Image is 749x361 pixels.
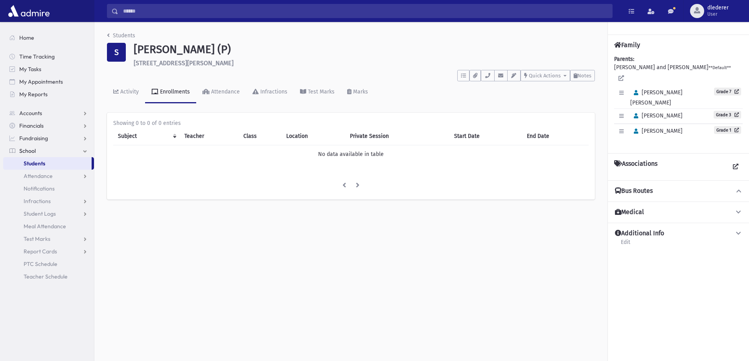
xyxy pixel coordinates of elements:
button: Notes [570,70,595,81]
a: Activity [107,81,145,103]
a: Attendance [196,81,246,103]
a: Report Cards [3,245,94,258]
button: Additional Info [614,229,743,238]
div: S [107,43,126,62]
span: User [707,11,729,17]
div: Infractions [259,88,287,95]
span: Infractions [24,198,51,205]
a: Grade 3 [714,111,741,119]
h4: Associations [614,160,657,174]
div: Marks [351,88,368,95]
span: Financials [19,122,44,129]
span: My Appointments [19,78,63,85]
a: My Tasks [3,63,94,75]
th: End Date [522,127,589,145]
span: PTC Schedule [24,260,57,268]
span: My Reports [19,91,48,98]
span: Accounts [19,110,42,117]
h4: Additional Info [615,229,664,238]
a: Marks [341,81,374,103]
a: Accounts [3,107,94,119]
div: Showing 0 to 0 of 0 entries [113,119,589,127]
span: School [19,147,36,154]
a: View all Associations [729,160,743,174]
a: Fundraising [3,132,94,145]
span: dlederer [707,5,729,11]
th: Private Session [345,127,449,145]
button: Medical [614,208,743,216]
a: Grade 7 [714,88,741,95]
a: Notifications [3,182,94,195]
h1: [PERSON_NAME] (P) [134,43,595,56]
a: My Appointments [3,75,94,88]
a: Enrollments [145,81,196,103]
span: My Tasks [19,66,41,73]
img: AdmirePro [6,3,52,19]
span: [PERSON_NAME] [630,128,683,134]
a: Students [107,32,135,39]
a: Infractions [3,195,94,207]
a: Students [3,157,92,170]
div: [PERSON_NAME] and [PERSON_NAME] [614,55,743,147]
span: Meal Attendance [24,223,66,230]
span: Notifications [24,185,55,192]
th: Subject [113,127,180,145]
a: School [3,145,94,157]
button: Quick Actions [521,70,570,81]
span: Fundraising [19,135,48,142]
th: Location [282,127,346,145]
span: Test Marks [24,235,50,242]
h4: Medical [615,208,644,216]
button: Bus Routes [614,187,743,195]
a: Financials [3,119,94,132]
span: Report Cards [24,248,57,255]
a: Edit [620,238,631,252]
input: Search [118,4,612,18]
span: Time Tracking [19,53,55,60]
a: Attendance [3,170,94,182]
span: Notes [578,73,591,79]
th: Class [239,127,281,145]
a: Grade 1 [714,126,741,134]
h6: [STREET_ADDRESS][PERSON_NAME] [134,59,595,67]
a: Infractions [246,81,294,103]
a: Test Marks [294,81,341,103]
span: [PERSON_NAME] [630,112,683,119]
div: Activity [119,88,139,95]
a: Test Marks [3,233,94,245]
h4: Bus Routes [615,187,653,195]
h4: Family [614,41,640,49]
a: Student Logs [3,207,94,220]
span: Teacher Schedule [24,273,68,280]
td: No data available in table [113,145,589,163]
div: Test Marks [306,88,335,95]
span: Home [19,34,34,41]
span: [PERSON_NAME] [PERSON_NAME] [630,89,683,106]
th: Teacher [180,127,239,145]
nav: breadcrumb [107,31,135,43]
span: Student Logs [24,210,56,217]
div: Attendance [210,88,240,95]
div: Enrollments [158,88,190,95]
th: Start Date [449,127,522,145]
a: PTC Schedule [3,258,94,270]
a: Time Tracking [3,50,94,63]
b: Parents: [614,56,634,62]
a: Meal Attendance [3,220,94,233]
span: Students [24,160,45,167]
span: Attendance [24,172,53,180]
span: Quick Actions [529,73,561,79]
a: Teacher Schedule [3,270,94,283]
a: My Reports [3,88,94,101]
a: Home [3,31,94,44]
